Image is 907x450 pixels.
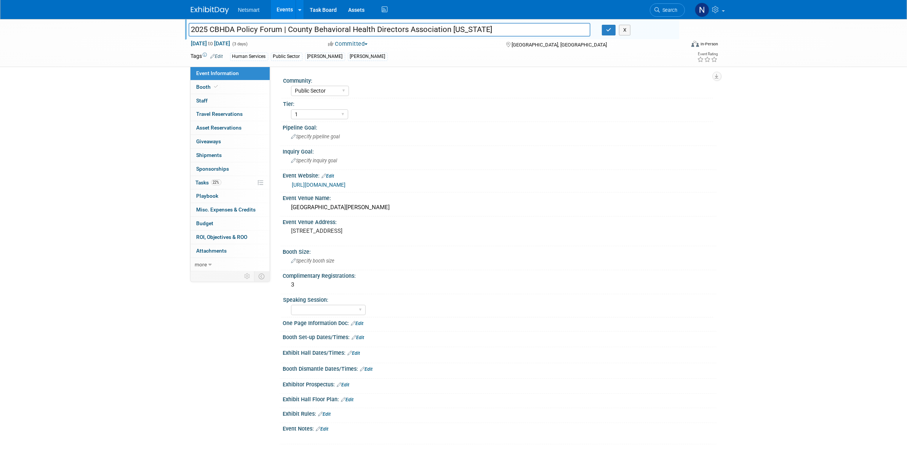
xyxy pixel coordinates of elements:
a: Giveaways [190,135,270,148]
span: more [195,261,207,267]
a: Edit [316,426,329,432]
span: Shipments [197,152,222,158]
div: Exhibit Rules: [283,408,717,418]
span: Event Information [197,70,239,76]
td: Personalize Event Tab Strip [241,271,254,281]
a: Edit [318,412,331,417]
a: Edit [337,382,350,388]
a: Edit [341,397,354,402]
div: [PERSON_NAME] [348,53,388,61]
span: Asset Reservations [197,125,242,131]
a: Travel Reservations [190,107,270,121]
div: Speaking Session: [283,294,713,304]
pre: [STREET_ADDRESS] [291,227,455,234]
span: Misc. Expenses & Credits [197,207,256,213]
a: Edit [348,351,360,356]
span: ROI, Objectives & ROO [197,234,248,240]
img: ExhibitDay [191,6,229,14]
div: Event Venue Address: [283,216,717,226]
td: Toggle Event Tabs [254,271,270,281]
span: Tasks [196,179,221,186]
div: Community: [283,75,713,85]
img: Nina Finn [695,3,709,17]
span: Specify inquiry goal [291,158,338,163]
div: Event Format [640,40,718,51]
span: Travel Reservations [197,111,243,117]
a: Event Information [190,67,270,80]
div: One Page Information Doc: [283,317,717,327]
span: 22% [211,179,221,185]
a: Edit [351,321,364,326]
div: Complimentary Registrations: [283,270,717,280]
a: Edit [352,335,365,340]
div: Event Venue Name: [283,192,717,202]
button: X [619,25,631,35]
div: Event Rating [697,52,718,56]
span: (3 days) [232,42,248,46]
a: Edit [360,367,373,372]
div: Event Notes: [283,423,717,433]
span: Attachments [197,248,227,254]
button: Committed [325,40,371,48]
div: Public Sector [271,53,302,61]
div: Event Website: [283,170,717,180]
span: Netsmart [238,7,260,13]
div: Exhibit Hall Dates/Times: [283,347,717,357]
span: Giveaways [197,138,221,144]
span: Staff [197,98,208,104]
span: Booth [197,84,220,90]
div: Exhibitor Prospectus: [283,379,717,389]
div: Booth Size: [283,246,717,256]
img: Format-Inperson.png [691,41,699,47]
div: 3 [289,279,711,291]
span: Search [660,7,678,13]
div: [GEOGRAPHIC_DATA][PERSON_NAME] [289,202,711,213]
div: Human Services [230,53,268,61]
span: Playbook [197,193,219,199]
a: Shipments [190,149,270,162]
div: In-Person [700,41,718,47]
a: Sponsorships [190,162,270,176]
a: Asset Reservations [190,121,270,135]
td: Tags [191,52,223,61]
div: Pipeline Goal: [283,122,717,131]
div: Booth Dismantle Dates/Times: [283,363,717,373]
i: Booth reservation complete [214,85,218,89]
span: Budget [197,220,214,226]
a: Edit [211,54,223,59]
a: Edit [322,173,334,179]
a: Budget [190,217,270,230]
span: to [207,40,214,46]
a: Playbook [190,189,270,203]
div: Tier: [283,98,713,108]
span: [DATE] [DATE] [191,40,231,47]
a: Misc. Expenses & Credits [190,203,270,216]
span: Sponsorships [197,166,229,172]
div: Inquiry Goal: [283,146,717,155]
a: [URL][DOMAIN_NAME] [292,182,346,188]
a: ROI, Objectives & ROO [190,231,270,244]
div: Exhibit Hall Floor Plan: [283,394,717,404]
a: Staff [190,94,270,107]
a: Attachments [190,244,270,258]
span: Specify booth size [291,258,335,264]
a: Booth [190,80,270,94]
span: Specify pipeline goal [291,134,340,139]
a: Search [650,3,685,17]
a: more [190,258,270,271]
a: Tasks22% [190,176,270,189]
span: [GEOGRAPHIC_DATA], [GEOGRAPHIC_DATA] [512,42,607,48]
div: [PERSON_NAME] [305,53,345,61]
div: Booth Set-up Dates/Times: [283,331,717,341]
